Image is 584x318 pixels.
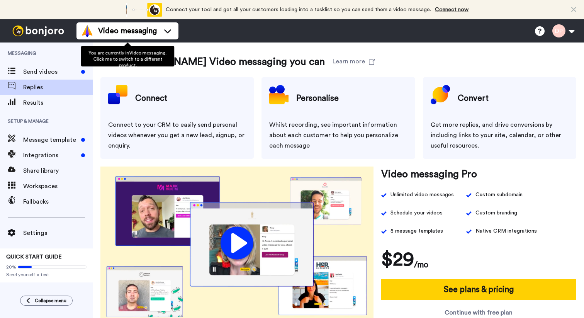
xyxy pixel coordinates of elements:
div: Unlimited video messages [390,190,454,200]
span: Native CRM integrations [475,226,537,236]
span: Share library [23,166,93,175]
span: Collapse menu [35,298,66,304]
h4: Connect [135,89,167,108]
span: Schedule your videos [390,208,443,218]
div: Learn more [333,57,365,64]
h1: $29 [381,248,414,271]
span: Replies [23,83,93,92]
div: Connect to your CRM to easily send personal videos whenever you get a new lead, signup, or enquiry. [108,120,246,151]
span: Send videos [23,67,78,77]
h4: Convert [458,89,489,108]
span: Video messaging [98,26,157,36]
span: Connect your tool and get all your customers loading into a tasklist so you can send them a video... [166,7,431,12]
span: Message template [23,135,78,145]
img: vm-color.svg [81,25,93,37]
div: Whilst recording, see important information about each customer to help you personalize each message [269,120,407,151]
a: Learn more [333,54,375,70]
span: Custom branding [475,208,517,218]
div: Custom subdomain [475,190,523,200]
h3: With [PERSON_NAME] Video messaging you can [100,54,325,70]
div: Get more replies, and drive conversions by including links to your site, calendar, or other usefu... [431,120,569,151]
span: Send yourself a test [6,272,87,278]
span: You are currently in Video messaging . Click me to switch to a different product. [88,51,166,68]
span: 5 message templates [390,226,443,236]
button: Collapse menu [20,296,73,306]
span: QUICK START GUIDE [6,254,62,260]
span: Integrations [23,151,78,160]
a: Connect now [435,7,469,12]
span: Workspaces [23,182,93,191]
span: Fallbacks [23,197,93,206]
span: Settings [23,228,93,238]
h3: Video messaging Pro [381,167,477,182]
div: animation [119,3,162,17]
img: bj-logo-header-white.svg [9,26,67,36]
h4: Personalise [296,89,339,108]
h4: /mo [414,258,428,271]
h4: See plans & pricing [444,283,514,296]
a: Continue with free plan [381,308,576,317]
span: 20% [6,264,16,270]
span: Results [23,98,93,107]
